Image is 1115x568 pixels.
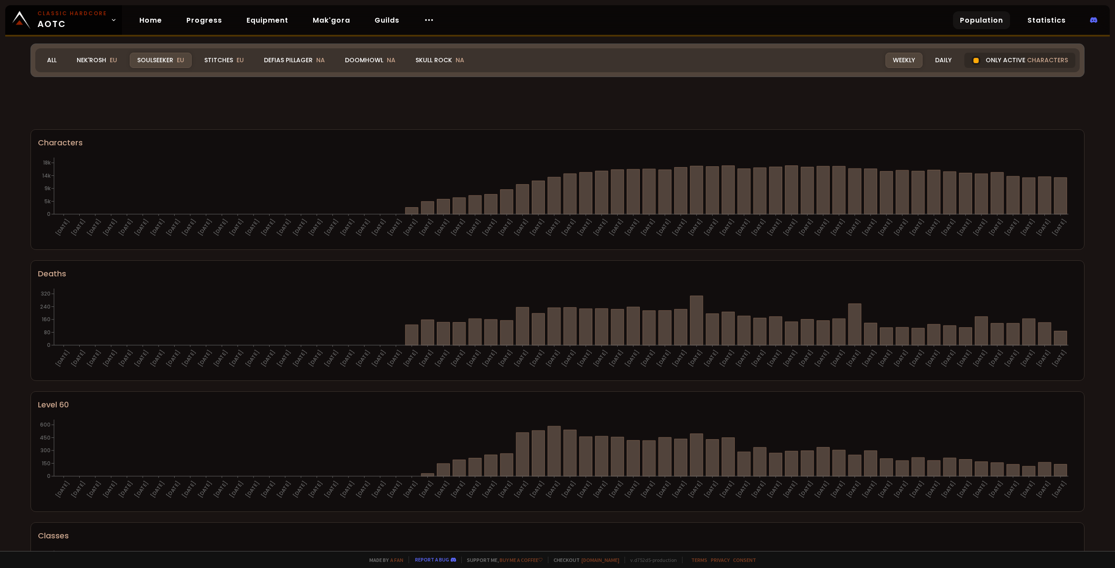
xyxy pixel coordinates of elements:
[1019,218,1036,237] text: [DATE]
[529,480,546,499] text: [DATE]
[972,480,989,499] text: [DATE]
[449,218,466,237] text: [DATE]
[38,530,1077,541] div: Classes
[339,349,356,368] text: [DATE]
[956,349,973,368] text: [DATE]
[47,472,51,480] tspan: 0
[877,480,894,499] text: [DATE]
[43,159,51,166] tspan: 18k
[402,480,419,499] text: [DATE]
[608,480,625,499] text: [DATE]
[544,480,561,499] text: [DATE]
[909,480,926,499] text: [DATE]
[719,480,736,499] text: [DATE]
[576,349,593,368] text: [DATE]
[687,349,704,368] text: [DATE]
[196,480,213,499] text: [DATE]
[592,480,609,499] text: [DATE]
[987,218,1004,237] text: [DATE]
[44,185,51,192] tspan: 9k
[1020,11,1073,29] a: Statistics
[560,480,577,499] text: [DATE]
[750,480,767,499] text: [DATE]
[1051,218,1068,237] text: [DATE]
[909,349,926,368] text: [DATE]
[54,349,71,368] text: [DATE]
[655,349,672,368] text: [DATE]
[544,349,561,368] text: [DATE]
[940,349,957,368] text: [DATE]
[37,10,107,30] span: AOTC
[691,557,707,563] a: Terms
[449,349,466,368] text: [DATE]
[177,56,184,64] span: EU
[671,480,688,499] text: [DATE]
[687,480,704,499] text: [DATE]
[1051,480,1068,499] text: [DATE]
[624,218,641,237] text: [DATE]
[260,218,277,237] text: [DATE]
[1051,349,1068,368] text: [DATE]
[987,480,1004,499] text: [DATE]
[307,349,324,368] text: [DATE]
[719,218,736,237] text: [DATE]
[40,303,51,310] tspan: 240
[434,480,451,499] text: [DATE]
[196,349,213,368] text: [DATE]
[276,218,293,237] text: [DATE]
[1027,56,1068,65] span: characters
[387,56,395,64] span: NA
[339,218,356,237] text: [DATE]
[54,218,71,237] text: [DATE]
[117,480,134,499] text: [DATE]
[418,480,435,499] text: [DATE]
[291,218,308,237] text: [DATE]
[355,218,372,237] text: [DATE]
[132,11,169,29] a: Home
[212,480,229,499] text: [DATE]
[956,218,973,237] text: [DATE]
[624,480,641,499] text: [DATE]
[513,480,530,499] text: [DATE]
[42,316,51,323] tspan: 160
[402,349,419,368] text: [DATE]
[861,349,878,368] text: [DATE]
[276,349,293,368] text: [DATE]
[625,557,677,563] span: v. d752d5 - production
[465,480,482,499] text: [DATE]
[481,218,498,237] text: [DATE]
[703,218,720,237] text: [DATE]
[671,349,688,368] text: [DATE]
[592,349,609,368] text: [DATE]
[237,56,244,64] span: EU
[355,349,372,368] text: [DATE]
[797,480,814,499] text: [DATE]
[513,349,530,368] text: [DATE]
[291,349,308,368] text: [DATE]
[497,349,514,368] text: [DATE]
[165,218,182,237] text: [DATE]
[1035,349,1052,368] text: [DATE]
[101,218,118,237] text: [DATE]
[371,218,388,237] text: [DATE]
[940,218,957,237] text: [DATE]
[323,349,340,368] text: [DATE]
[782,218,799,237] text: [DATE]
[1019,349,1036,368] text: [DATE]
[1035,480,1052,499] text: [DATE]
[149,480,166,499] text: [DATE]
[117,218,134,237] text: [DATE]
[228,218,245,237] text: [DATE]
[110,56,117,64] span: EU
[338,53,403,68] div: Doomhowl
[671,218,688,237] text: [DATE]
[734,349,751,368] text: [DATE]
[560,218,577,237] text: [DATE]
[307,218,324,237] text: [DATE]
[181,218,198,237] text: [DATE]
[529,349,546,368] text: [DATE]
[244,480,261,499] text: [DATE]
[149,349,166,368] text: [DATE]
[481,480,498,499] text: [DATE]
[117,349,134,368] text: [DATE]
